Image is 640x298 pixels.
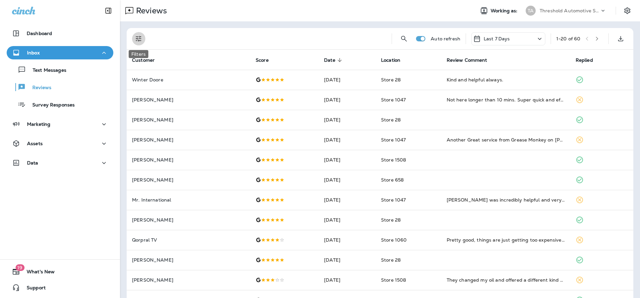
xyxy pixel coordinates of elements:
div: Filters [129,50,148,58]
p: [PERSON_NAME] [132,257,245,263]
p: [PERSON_NAME] [132,157,245,163]
p: Reviews [133,6,167,16]
span: Location [381,57,400,63]
td: [DATE] [319,210,376,230]
p: Winter Doore [132,77,245,82]
span: Store 1047 [381,197,406,203]
div: Pretty good, things are just getting too expensive to justify paying someone else to do anymore. ... [447,237,565,243]
td: [DATE] [319,190,376,210]
div: TA [526,6,536,16]
span: Store 1047 [381,137,406,143]
button: Reviews [7,80,113,94]
p: Reviews [26,85,51,91]
div: Not here longer than 10 mins. Super quick and efficient. [447,96,565,103]
p: Last 7 Days [484,36,510,41]
td: [DATE] [319,230,376,250]
span: Customer [132,57,163,63]
span: Store 1508 [381,277,406,283]
span: Working as: [491,8,519,14]
span: Store 1060 [381,237,407,243]
div: Kind and helpful always. [447,76,565,83]
p: Data [27,160,38,166]
td: [DATE] [319,130,376,150]
button: Search Reviews [397,32,411,45]
p: [PERSON_NAME] [132,177,245,183]
div: Brittney was incredibly helpful and very considerate. Glad we came when she was working! [447,197,565,203]
span: Review Comment [447,57,487,63]
button: Dashboard [7,27,113,40]
td: [DATE] [319,150,376,170]
p: Mr. International [132,197,245,203]
p: [PERSON_NAME] [132,117,245,122]
span: Store 28 [381,117,401,123]
p: [PERSON_NAME] [132,97,245,102]
p: [PERSON_NAME] [132,137,245,142]
span: Store 28 [381,257,401,263]
span: Replied [576,57,602,63]
span: Store 28 [381,217,401,223]
p: Survey Responses [26,102,75,108]
p: Qorpral TV [132,237,245,243]
span: Location [381,57,409,63]
div: 1 - 20 of 60 [556,36,580,41]
button: Assets [7,137,113,150]
button: Text Messages [7,63,113,77]
p: Threshold Automotive Service dba Grease Monkey [540,8,600,13]
span: Review Comment [447,57,496,63]
p: Assets [27,141,43,146]
div: They changed my oil and offered a different kind of filter then after oil change they did a tire ... [447,277,565,283]
span: Score [256,57,269,63]
td: [DATE] [319,250,376,270]
p: Auto refresh [431,36,460,41]
span: Replied [576,57,593,63]
span: Store 1508 [381,157,406,163]
button: Marketing [7,117,113,131]
button: Filters [132,32,145,45]
span: Customer [132,57,155,63]
span: Date [324,57,344,63]
button: Export as CSV [614,32,627,45]
button: 19What's New [7,265,113,278]
p: [PERSON_NAME] [132,277,245,283]
button: Settings [621,5,633,17]
span: What's New [20,269,55,277]
button: Inbox [7,46,113,59]
p: Dashboard [27,31,52,36]
span: Store 658 [381,177,404,183]
span: Store 1047 [381,97,406,103]
span: Store 28 [381,77,401,83]
span: Score [256,57,277,63]
td: [DATE] [319,90,376,110]
span: Support [20,285,46,293]
td: [DATE] [319,70,376,90]
p: Marketing [27,121,50,127]
td: [DATE] [319,110,376,130]
button: Data [7,156,113,170]
td: [DATE] [319,270,376,290]
span: Date [324,57,335,63]
span: 19 [15,264,24,271]
p: Text Messages [26,67,66,74]
div: Another Great service from Grease Monkey on Holms. Always a great crew and excellent service. Cle... [447,136,565,143]
button: Survey Responses [7,97,113,111]
p: Inbox [27,50,40,55]
td: [DATE] [319,170,376,190]
button: Collapse Sidebar [99,4,118,17]
button: Support [7,281,113,294]
p: [PERSON_NAME] [132,217,245,223]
